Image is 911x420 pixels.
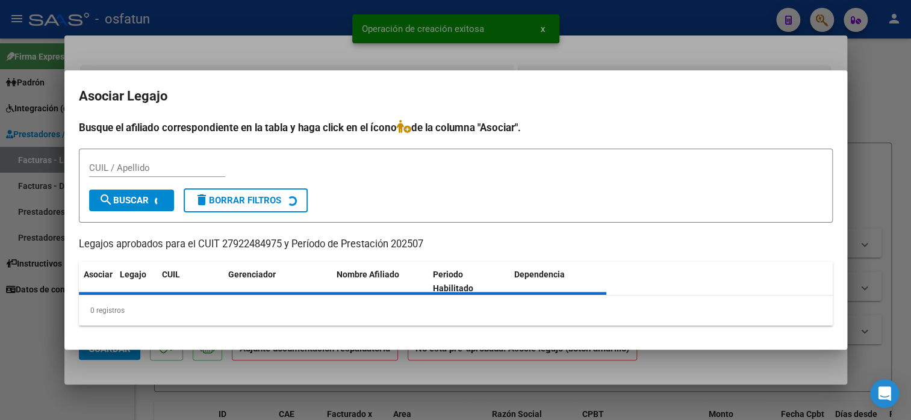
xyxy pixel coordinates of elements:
[428,262,509,301] datatable-header-cell: Periodo Habilitado
[433,270,473,293] span: Periodo Habilitado
[337,270,399,279] span: Nombre Afiliado
[162,270,180,279] span: CUIL
[84,270,113,279] span: Asociar
[79,295,833,326] div: 0 registros
[223,262,332,301] datatable-header-cell: Gerenciador
[79,237,833,252] p: Legajos aprobados para el CUIT 27922484975 y Período de Prestación 202507
[99,193,113,207] mat-icon: search
[332,262,429,301] datatable-header-cell: Nombre Afiliado
[509,262,606,301] datatable-header-cell: Dependencia
[194,195,281,206] span: Borrar Filtros
[120,270,146,279] span: Legajo
[870,379,899,408] div: Open Intercom Messenger
[514,270,565,279] span: Dependencia
[157,262,223,301] datatable-header-cell: CUIL
[79,262,115,301] datatable-header-cell: Asociar
[99,195,149,206] span: Buscar
[228,270,276,279] span: Gerenciador
[194,193,209,207] mat-icon: delete
[79,120,833,135] h4: Busque el afiliado correspondiente en la tabla y haga click en el ícono de la columna "Asociar".
[79,85,833,108] h2: Asociar Legajo
[115,262,157,301] datatable-header-cell: Legajo
[184,188,308,212] button: Borrar Filtros
[89,190,174,211] button: Buscar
